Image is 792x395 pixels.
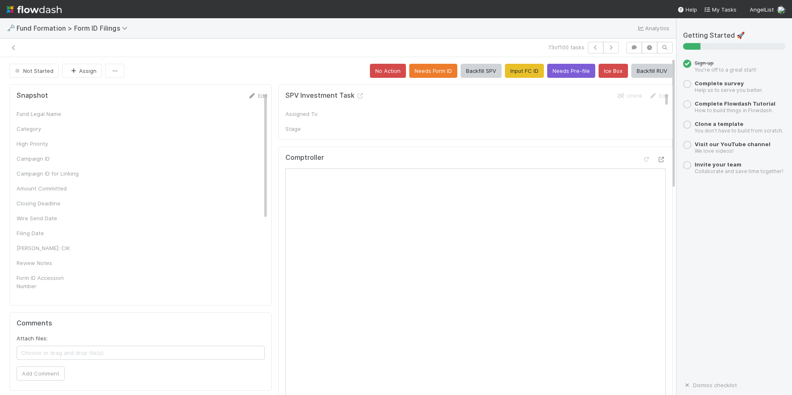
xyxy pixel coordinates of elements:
[695,148,734,154] small: We love videos!
[677,5,697,14] div: Help
[17,199,79,207] div: Closing Deadline
[17,297,79,305] div: Resolution Notes
[695,168,783,174] small: Collaborate and save time together!
[285,110,348,118] div: Assigned To
[285,92,365,100] h5: SPV Investment Task
[695,87,763,93] small: Help us to serve you better.
[17,346,264,359] span: Choose or drag and drop file(s)
[704,6,736,13] span: My Tasks
[777,6,785,14] img: avatar_7d33b4c2-6dd7-4bf3-9761-6f087fa0f5c6.png
[285,154,324,162] h5: Comptroller
[17,244,79,252] div: [PERSON_NAME]: CIK
[695,161,741,168] a: Invite your team
[17,110,79,118] div: Fund Legal Name
[17,334,48,342] label: Attach files:
[695,107,773,113] small: How to build things in Flowdash.
[13,67,53,74] span: Not Started
[617,92,642,99] a: Unlink
[683,31,785,40] h5: Getting Started 🚀
[548,43,584,51] span: 73 of 100 tasks
[17,214,79,222] div: Wire Send Date
[17,229,79,237] div: Filing Date
[17,259,79,267] div: Review Notes
[7,2,62,17] img: logo-inverted-e16ddd16eac7371096b0.svg
[695,141,770,147] a: Visit our YouTube channel
[7,24,15,31] span: 🗝️
[505,64,544,78] button: Input FC ID
[599,64,628,78] button: Ice Box
[17,140,79,148] div: High Priority
[409,64,457,78] button: Needs Form ID
[17,184,79,193] div: Amount Committed
[683,382,737,388] a: Dismiss checklist
[17,319,265,328] h5: Comments
[17,169,79,178] div: Campaign ID for Linking
[17,24,132,32] span: Fund Formation > Form ID Filings
[62,64,102,78] button: Assign
[370,64,406,78] button: No Action
[17,274,79,290] div: Form ID Accession Number
[285,125,348,133] div: Stage
[10,64,59,78] button: Not Started
[17,92,48,100] h5: Snapshot
[17,154,79,163] div: Campaign ID
[17,125,79,133] div: Category
[631,64,673,78] button: Backfill RUV
[547,64,595,78] button: Needs Pre-file
[248,92,268,99] a: Edit
[17,366,65,381] button: Add Comment
[695,100,775,107] a: Complete Flowdash Tutorial
[695,128,783,134] small: You don’t have to build from scratch.
[695,60,714,66] span: Sign up
[704,5,736,14] a: My Tasks
[649,92,669,99] a: Edit
[461,64,502,78] button: Backfill SPV
[695,67,756,73] small: You’re off to a great start!
[695,80,744,87] a: Complete survey
[637,23,669,33] a: Analytics
[750,6,774,13] span: AngelList
[695,120,744,127] a: Clone a template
